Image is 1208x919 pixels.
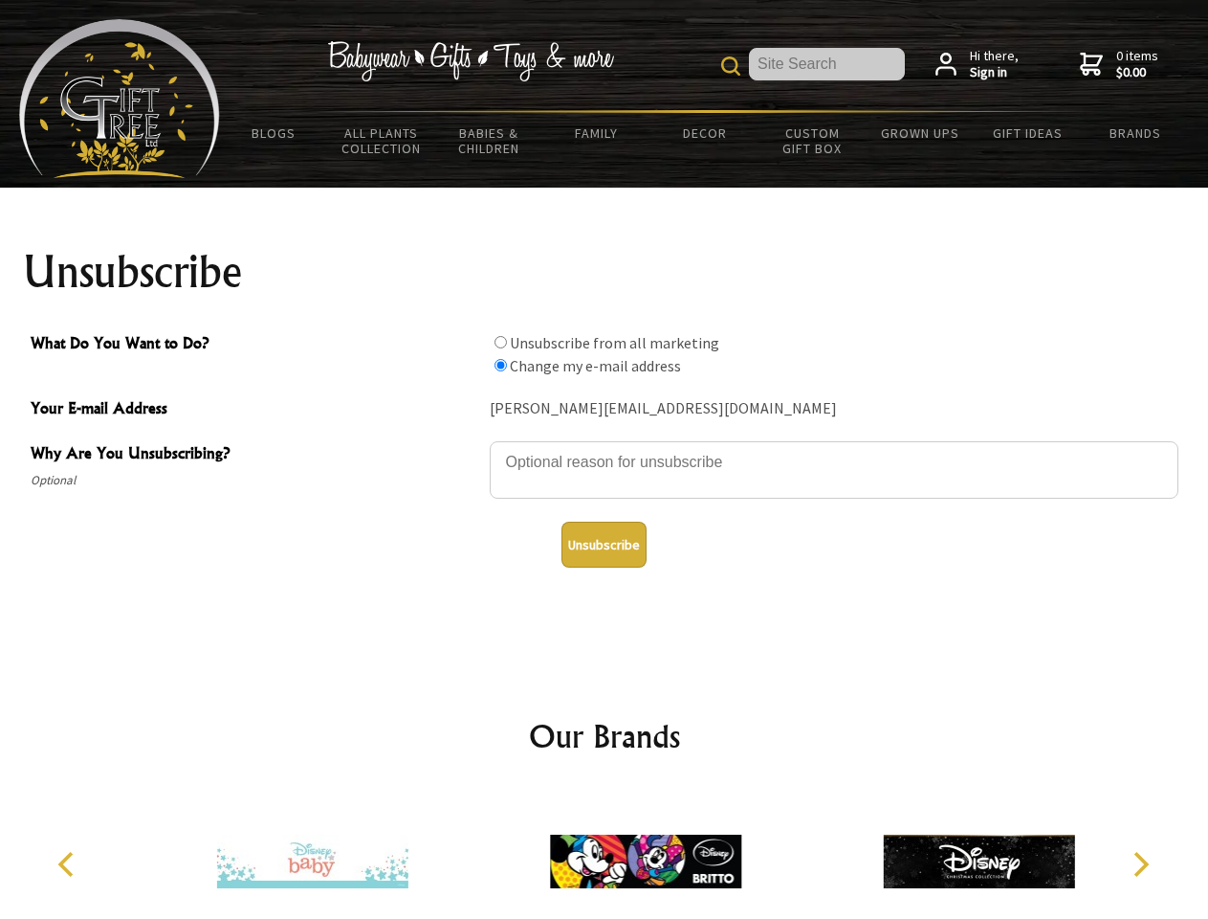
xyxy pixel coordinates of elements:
[490,394,1178,424] div: [PERSON_NAME][EMAIL_ADDRESS][DOMAIN_NAME]
[543,113,651,153] a: Family
[1082,113,1190,153] a: Brands
[1116,47,1158,81] span: 0 items
[23,249,1186,295] h1: Unsubscribe
[31,441,480,469] span: Why Are You Unsubscribing?
[721,56,740,76] img: product search
[970,64,1019,81] strong: Sign in
[935,48,1019,81] a: Hi there,Sign in
[1116,64,1158,81] strong: $0.00
[494,359,507,371] input: What Do You Want to Do?
[1080,48,1158,81] a: 0 items$0.00
[510,333,719,352] label: Unsubscribe from all marketing
[974,113,1082,153] a: Gift Ideas
[494,336,507,348] input: What Do You Want to Do?
[510,356,681,375] label: Change my e-mail address
[38,713,1171,759] h2: Our Brands
[561,522,647,568] button: Unsubscribe
[650,113,758,153] a: Decor
[328,113,436,168] a: All Plants Collection
[19,19,220,178] img: Babyware - Gifts - Toys and more...
[435,113,543,168] a: Babies & Children
[970,48,1019,81] span: Hi there,
[31,469,480,492] span: Optional
[1119,843,1161,885] button: Next
[220,113,328,153] a: BLOGS
[31,331,480,359] span: What Do You Want to Do?
[749,48,905,80] input: Site Search
[866,113,974,153] a: Grown Ups
[327,41,614,81] img: Babywear - Gifts - Toys & more
[48,843,90,885] button: Previous
[31,396,480,424] span: Your E-mail Address
[758,113,867,168] a: Custom Gift Box
[490,441,1178,499] textarea: Why Are You Unsubscribing?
